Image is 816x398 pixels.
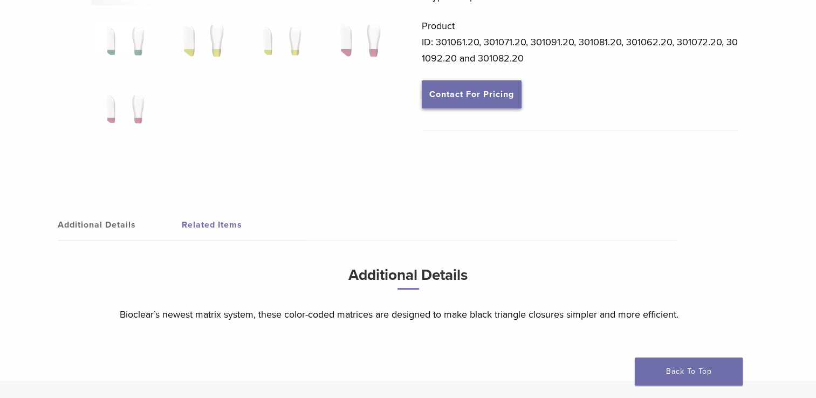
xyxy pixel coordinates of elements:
[422,80,522,108] a: Contact For Pricing
[91,19,153,73] img: BT Matrix Series - Image 5
[120,306,697,322] p: Bioclear’s newest matrix system, these color-coded matrices are designed to make black triangle c...
[169,19,231,73] img: BT Matrix Series - Image 6
[58,210,182,240] a: Additional Details
[248,19,310,73] img: BT Matrix Series - Image 7
[182,210,306,240] a: Related Items
[635,358,743,386] a: Back To Top
[422,18,739,66] p: Product ID: 301061.20, 301071.20, 301091.20, 301081.20, 301062.20, 301072.20, 301092.20 and 30108...
[120,262,697,298] h3: Additional Details
[91,87,153,141] img: BT Matrix Series - Image 9
[326,19,388,73] img: BT Matrix Series - Image 8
